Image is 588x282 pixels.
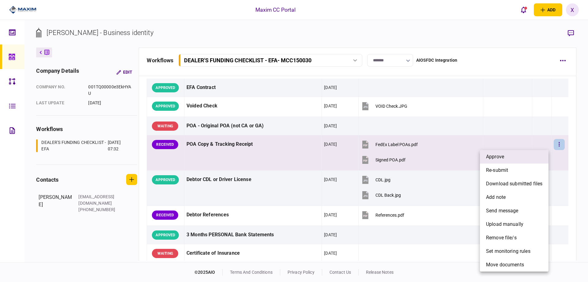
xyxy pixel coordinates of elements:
span: approve [486,153,504,160]
span: send message [486,207,518,214]
span: set monitoring rules [486,248,530,255]
span: Move documents [486,261,524,268]
span: add note [486,194,506,201]
span: re-submit [486,167,508,174]
span: upload manually [486,221,523,228]
span: download submitted files [486,180,542,187]
span: remove file/s [486,234,517,241]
